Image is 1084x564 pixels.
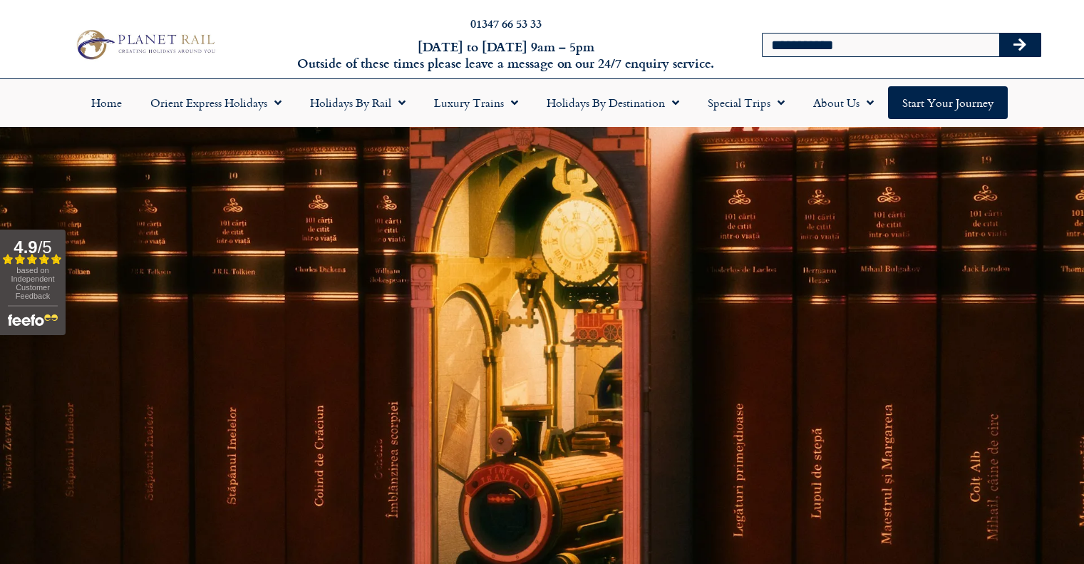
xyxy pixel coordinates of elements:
[693,86,799,119] a: Special Trips
[999,34,1041,56] button: Search
[136,86,296,119] a: Orient Express Holidays
[470,15,542,31] a: 01347 66 53 33
[77,86,136,119] a: Home
[71,26,219,63] img: Planet Rail Train Holidays Logo
[420,86,532,119] a: Luxury Trains
[296,86,420,119] a: Holidays by Rail
[888,86,1008,119] a: Start your Journey
[532,86,693,119] a: Holidays by Destination
[799,86,888,119] a: About Us
[293,39,719,72] h6: [DATE] to [DATE] 9am – 5pm Outside of these times please leave a message on our 24/7 enquiry serv...
[7,86,1077,119] nav: Menu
